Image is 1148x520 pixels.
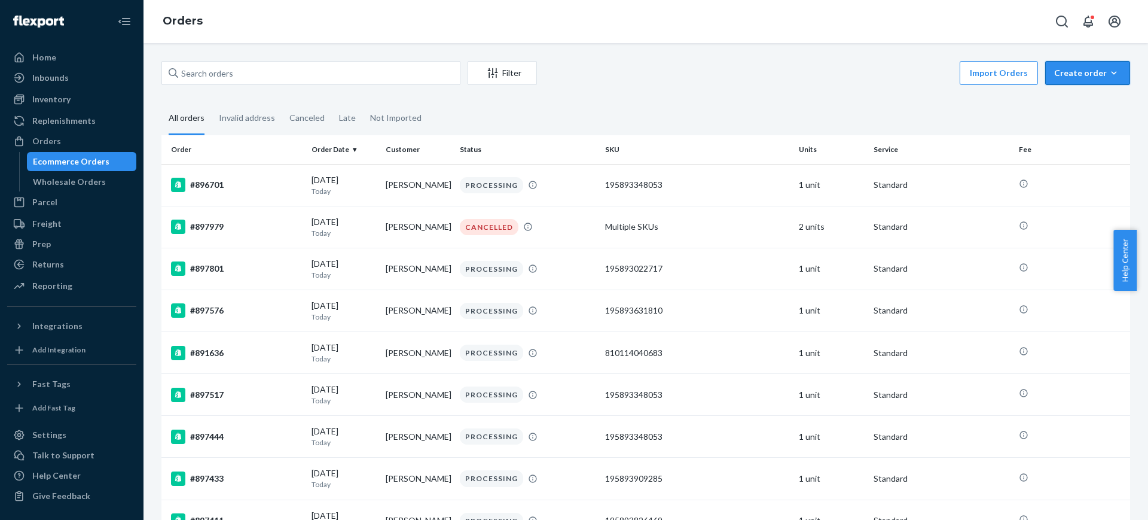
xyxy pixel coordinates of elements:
div: Home [32,51,56,63]
div: Ecommerce Orders [33,156,109,168]
th: Order Date [307,135,381,164]
td: Multiple SKUs [600,206,794,248]
div: [DATE] [312,174,376,196]
div: PROCESSING [460,261,523,277]
a: Add Fast Tag [7,399,136,418]
p: Standard [874,347,1009,359]
td: [PERSON_NAME] [381,248,455,290]
div: Prep [32,238,51,250]
div: Freight [32,218,62,230]
img: Flexport logo [13,16,64,28]
div: Canceled [289,102,325,133]
div: PROCESSING [460,428,523,445]
div: Give Feedback [32,490,90,502]
td: [PERSON_NAME] [381,374,455,416]
input: Search orders [161,61,460,85]
div: All orders [169,102,204,135]
p: Standard [874,431,1009,443]
div: Integrations [32,320,83,332]
td: [PERSON_NAME] [381,332,455,374]
div: Replenishments [32,115,96,127]
button: Import Orders [960,61,1038,85]
p: Standard [874,305,1009,317]
a: Freight [7,214,136,233]
div: #897517 [171,388,302,402]
div: Inventory [32,93,71,105]
div: 195893909285 [605,473,789,485]
div: [DATE] [312,342,376,364]
td: [PERSON_NAME] [381,458,455,500]
a: Add Integration [7,340,136,360]
a: Reporting [7,276,136,296]
div: [DATE] [312,425,376,448]
div: Settings [32,429,66,441]
div: [DATE] [312,300,376,322]
div: [DATE] [312,216,376,238]
p: Standard [874,221,1009,233]
p: Standard [874,473,1009,485]
p: Standard [874,179,1009,191]
th: SKU [600,135,794,164]
div: Invalid address [219,102,275,133]
div: #897801 [171,261,302,276]
a: Prep [7,235,136,254]
div: #897444 [171,430,302,444]
div: PROCESSING [460,303,523,319]
div: 195893348053 [605,389,789,401]
button: Filter [468,61,537,85]
td: 2 units [794,206,868,248]
button: Open Search Box [1050,10,1074,34]
div: Inbounds [32,72,69,84]
div: [DATE] [312,467,376,489]
a: Returns [7,255,136,274]
div: 195893022717 [605,263,789,275]
td: 1 unit [794,332,868,374]
div: [DATE] [312,258,376,280]
div: 810114040683 [605,347,789,359]
div: Customer [386,144,450,154]
a: Wholesale Orders [27,172,137,191]
div: [DATE] [312,384,376,406]
button: Open notifications [1076,10,1100,34]
th: Units [794,135,868,164]
button: Integrations [7,317,136,336]
a: Orders [7,132,136,151]
button: Give Feedback [7,486,136,506]
th: Order [161,135,307,164]
div: 195893631810 [605,305,789,317]
td: 1 unit [794,290,868,332]
td: [PERSON_NAME] [381,416,455,458]
th: Status [455,135,600,164]
div: Wholesale Orders [33,176,106,188]
p: Today [312,354,376,364]
div: CANCELLED [460,219,518,235]
div: PROCESSING [460,177,523,193]
div: Late [339,102,356,133]
p: Today [312,312,376,322]
div: Add Fast Tag [32,403,75,413]
p: Today [312,479,376,489]
p: Standard [874,389,1009,401]
div: Add Integration [32,345,86,355]
td: 1 unit [794,164,868,206]
td: [PERSON_NAME] [381,164,455,206]
td: 1 unit [794,248,868,290]
div: PROCESSING [460,345,523,361]
button: Close Navigation [112,10,136,34]
button: Fast Tags [7,375,136,394]
p: Today [312,437,376,448]
p: Today [312,396,376,406]
a: Home [7,48,136,67]
div: 195893348053 [605,179,789,191]
div: Fast Tags [32,378,71,390]
div: Help Center [32,470,81,482]
div: PROCESSING [460,387,523,403]
div: Returns [32,259,64,270]
p: Today [312,270,376,280]
a: Replenishments [7,111,136,130]
td: 1 unit [794,374,868,416]
a: Parcel [7,193,136,212]
th: Service [869,135,1014,164]
div: Filter [468,67,536,79]
div: Parcel [32,196,57,208]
